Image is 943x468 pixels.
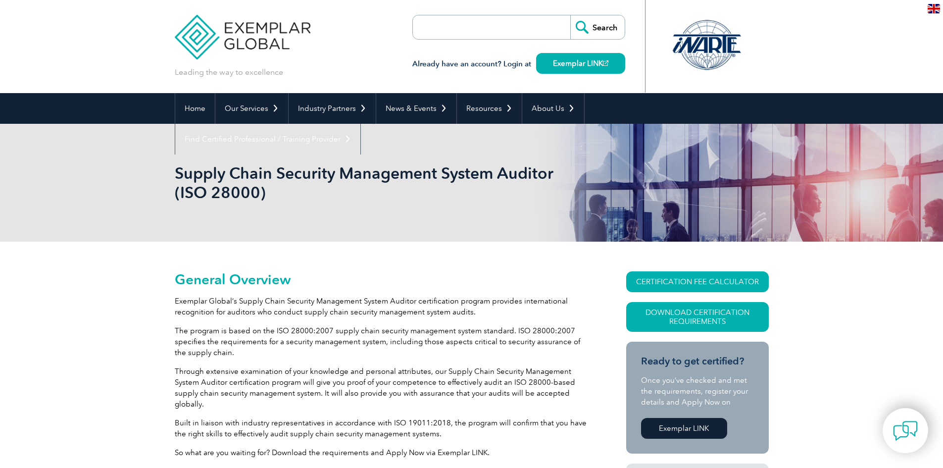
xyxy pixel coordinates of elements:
p: Through extensive examination of your knowledge and personal attributes, our Supply Chain Securit... [175,366,591,410]
a: About Us [522,93,584,124]
a: Home [175,93,215,124]
a: Download Certification Requirements [626,302,769,332]
img: en [928,4,940,13]
p: Leading the way to excellence [175,67,283,78]
p: Built in liaison with industry representatives in accordance with ISO 19011:2018, the program wil... [175,417,591,439]
p: So what are you waiting for? Download the requirements and Apply Now via Exemplar LINK. [175,447,591,458]
input: Search [570,15,625,39]
a: Exemplar LINK [536,53,625,74]
img: contact-chat.png [893,418,918,443]
h3: Already have an account? Login at [412,58,625,70]
img: open_square.png [603,60,608,66]
h1: Supply Chain Security Management System Auditor (ISO 28000) [175,163,555,202]
a: Industry Partners [289,93,376,124]
h3: Ready to get certified? [641,355,754,367]
a: News & Events [376,93,456,124]
h2: General Overview [175,271,591,287]
p: Exemplar Global’s Supply Chain Security Management System Auditor certification program provides ... [175,296,591,317]
a: Our Services [215,93,288,124]
a: Exemplar LINK [641,418,727,439]
a: Find Certified Professional / Training Provider [175,124,360,155]
a: CERTIFICATION FEE CALCULATOR [626,271,769,292]
p: The program is based on the ISO 28000:2007 supply chain security management system standard. ISO ... [175,325,591,358]
p: Once you’ve checked and met the requirements, register your details and Apply Now on [641,375,754,408]
a: Resources [457,93,522,124]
